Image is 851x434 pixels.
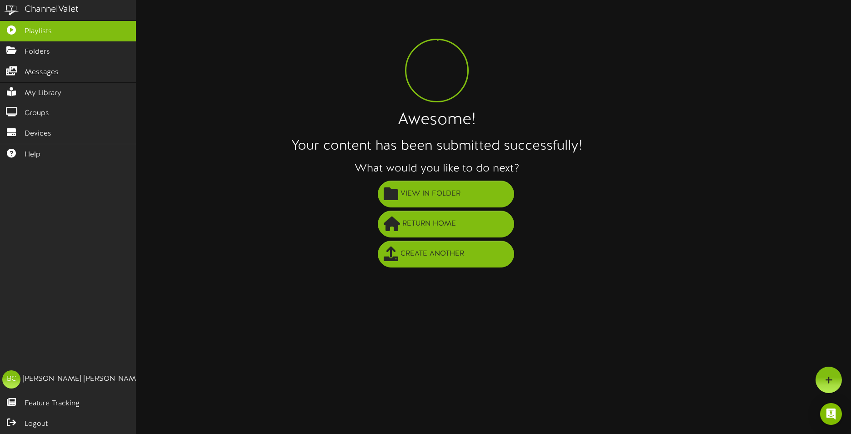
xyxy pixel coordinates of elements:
[378,241,514,267] button: Create Another
[23,139,851,154] h2: Your content has been submitted successfully!
[25,419,48,429] span: Logout
[398,187,463,202] span: View in Folder
[400,217,458,232] span: Return Home
[25,47,50,57] span: Folders
[25,129,51,139] span: Devices
[2,370,20,389] div: BC
[23,111,851,130] h1: Awesome!
[25,150,40,160] span: Help
[25,399,80,409] span: Feature Tracking
[25,88,61,99] span: My Library
[398,247,466,262] span: Create Another
[820,403,842,425] div: Open Intercom Messenger
[378,211,514,237] button: Return Home
[25,3,79,16] div: ChannelValet
[25,67,59,78] span: Messages
[25,26,52,37] span: Playlists
[25,108,49,119] span: Groups
[378,181,514,207] button: View in Folder
[23,374,142,384] div: [PERSON_NAME] [PERSON_NAME]
[23,163,851,175] h3: What would you like to do next?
